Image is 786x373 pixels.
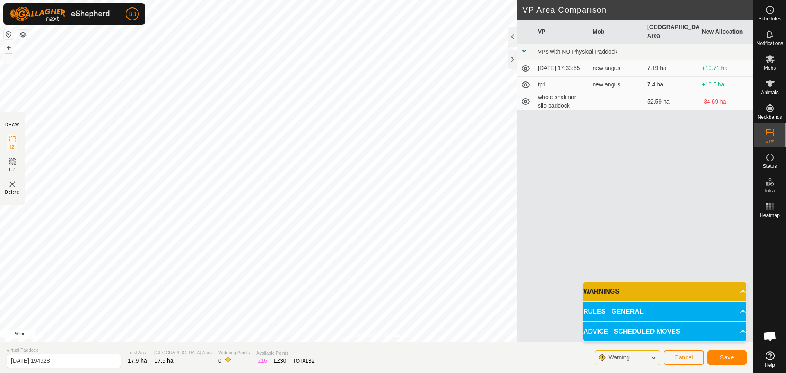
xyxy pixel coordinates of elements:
span: EZ [9,167,16,173]
td: -34.69 ha [699,93,754,111]
a: Privacy Policy [344,331,375,339]
th: Mob [589,20,644,44]
p-accordion-header: RULES - GENERAL [583,302,746,321]
span: Watering Points [218,349,250,356]
img: VP [7,179,17,189]
td: [DATE] 17:33:55 [535,60,589,77]
span: 30 [280,357,287,364]
button: Cancel [664,350,704,365]
button: – [4,54,14,63]
div: DRAW [5,122,19,128]
td: tp1 [535,77,589,93]
span: RULES - GENERAL [583,307,644,316]
span: Available Points [256,350,314,357]
span: Warning [608,354,630,361]
th: [GEOGRAPHIC_DATA] Area [644,20,699,44]
th: VP [535,20,589,44]
span: Status [763,164,777,169]
span: BB [129,10,136,18]
a: Open chat [758,324,782,348]
a: Contact Us [385,331,409,339]
span: Delete [5,189,20,195]
span: Virtual Paddock [7,347,121,354]
span: Heatmap [760,213,780,218]
p-accordion-header: ADVICE - SCHEDULED MOVES [583,322,746,341]
div: - [593,97,641,106]
td: whole shalimar silo paddock [535,93,589,111]
span: Neckbands [757,115,782,120]
span: 17.9 ha [128,357,147,364]
div: EZ [274,357,287,365]
td: +10.5 ha [699,77,754,93]
button: Reset Map [4,29,14,39]
button: Save [707,350,747,365]
p-accordion-header: WARNINGS [583,282,746,301]
span: Cancel [674,354,693,361]
span: Help [765,363,775,368]
span: 0 [218,357,221,364]
span: 16 [261,357,267,364]
div: IZ [256,357,267,365]
div: new angus [593,64,641,72]
span: Animals [761,90,779,95]
button: + [4,43,14,53]
span: [GEOGRAPHIC_DATA] Area [154,349,212,356]
td: 7.4 ha [644,77,699,93]
a: Help [754,348,786,371]
button: Map Layers [18,30,28,40]
td: 7.19 ha [644,60,699,77]
span: IZ [10,144,15,150]
span: Total Area [128,349,148,356]
td: +10.71 ha [699,60,754,77]
span: Schedules [758,16,781,21]
span: 32 [308,357,315,364]
h2: VP Area Comparison [522,5,753,15]
span: 17.9 ha [154,357,174,364]
span: Save [720,354,734,361]
span: Mobs [764,66,776,70]
span: Notifications [757,41,783,46]
span: Infra [765,188,775,193]
div: new angus [593,80,641,89]
img: Gallagher Logo [10,7,112,21]
th: New Allocation [699,20,754,44]
td: 52.59 ha [644,93,699,111]
span: VPs with NO Physical Paddock [538,48,617,55]
span: WARNINGS [583,287,619,296]
span: VPs [765,139,774,144]
div: TOTAL [293,357,315,365]
span: ADVICE - SCHEDULED MOVES [583,327,680,337]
